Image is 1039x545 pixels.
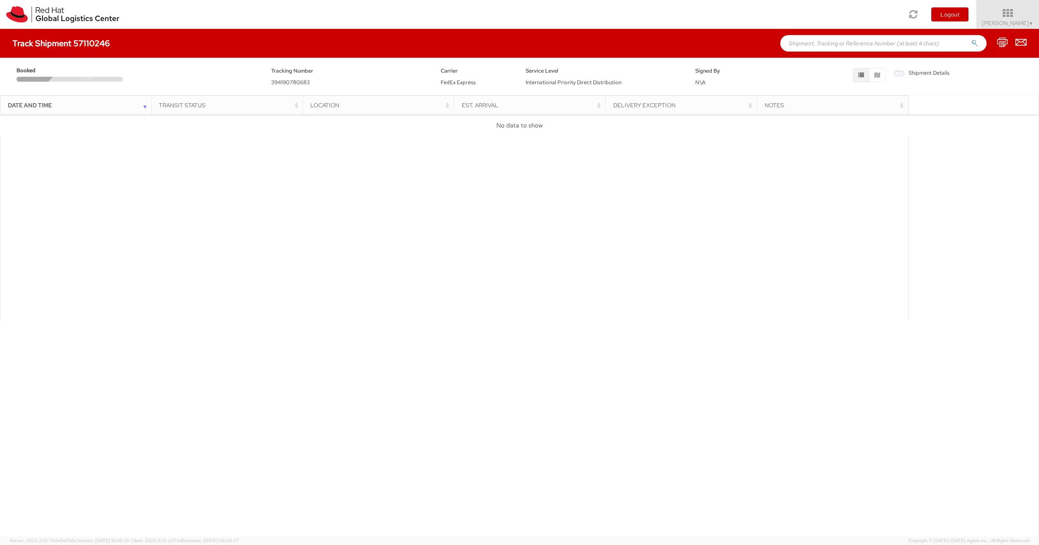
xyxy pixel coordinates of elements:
[526,68,683,74] h5: Service Level
[931,7,968,21] button: Logout
[187,538,239,543] span: master, [DATE] 08:04:37
[10,538,130,543] span: Server: 2025.21.0-769a9a7b8c3
[780,35,987,52] input: Shipment, Tracking or Reference Number (at least 4 chars)
[131,538,239,543] span: Client: 2025.21.0-c073d8a
[17,67,52,75] span: Booked
[441,68,513,74] h5: Carrier
[765,101,906,109] div: Notes
[271,79,310,86] span: 394190780683
[1029,20,1034,27] span: ▼
[526,79,621,86] span: International Priority Direct Distribution
[908,538,1029,544] span: Copyright © [DATE]-[DATE] Agistix Inc., All Rights Reserved
[613,101,754,109] div: Delivery Exception
[982,19,1034,27] span: [PERSON_NAME]
[8,101,149,109] div: Date and Time
[695,79,706,86] span: N\A
[894,69,949,77] span: Shipment Details
[79,538,130,543] span: master, [DATE] 10:09:35
[6,6,119,23] img: rh-logistics-00dfa346123c4ec078e1.svg
[159,101,300,109] div: Transit Status
[310,101,451,109] div: Location
[894,69,949,78] label: Shipment Details
[271,68,428,74] h5: Tracking Number
[12,39,110,48] h4: Track Shipment 57110246
[462,101,603,109] div: Est. Arrival
[695,68,768,74] h5: Signed By
[441,79,476,86] span: FedEx Express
